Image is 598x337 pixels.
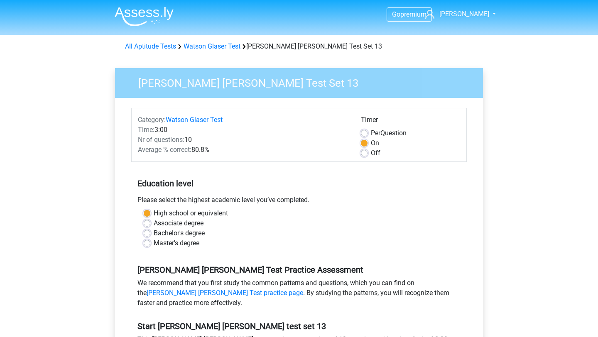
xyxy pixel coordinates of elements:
[154,228,205,238] label: Bachelor's degree
[115,7,174,26] img: Assessly
[371,129,380,137] span: Per
[147,289,303,297] a: [PERSON_NAME] [PERSON_NAME] Test practice page
[400,10,426,18] span: premium
[154,218,203,228] label: Associate degree
[154,208,228,218] label: High school or equivalent
[371,148,380,158] label: Off
[392,10,400,18] span: Go
[137,175,461,192] h5: Education level
[371,128,407,138] label: Question
[166,116,223,124] a: Watson Glaser Test
[122,42,476,51] div: [PERSON_NAME] [PERSON_NAME] Test Set 13
[137,321,461,331] h5: Start [PERSON_NAME] [PERSON_NAME] test set 13
[439,10,489,18] span: [PERSON_NAME]
[138,126,154,134] span: Time:
[131,278,467,311] div: We recommend that you first study the common patterns and questions, which you can find on the . ...
[128,73,477,90] h3: [PERSON_NAME] [PERSON_NAME] Test Set 13
[371,138,379,148] label: On
[138,136,184,144] span: Nr of questions:
[422,9,490,19] a: [PERSON_NAME]
[131,195,467,208] div: Please select the highest academic level you’ve completed.
[387,9,431,20] a: Gopremium
[132,145,355,155] div: 80.8%
[137,265,461,275] h5: [PERSON_NAME] [PERSON_NAME] Test Practice Assessment
[125,42,176,50] a: All Aptitude Tests
[184,42,240,50] a: Watson Glaser Test
[154,238,199,248] label: Master's degree
[138,146,191,154] span: Average % correct:
[132,125,355,135] div: 3:00
[132,135,355,145] div: 10
[361,115,460,128] div: Timer
[138,116,166,124] span: Category:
